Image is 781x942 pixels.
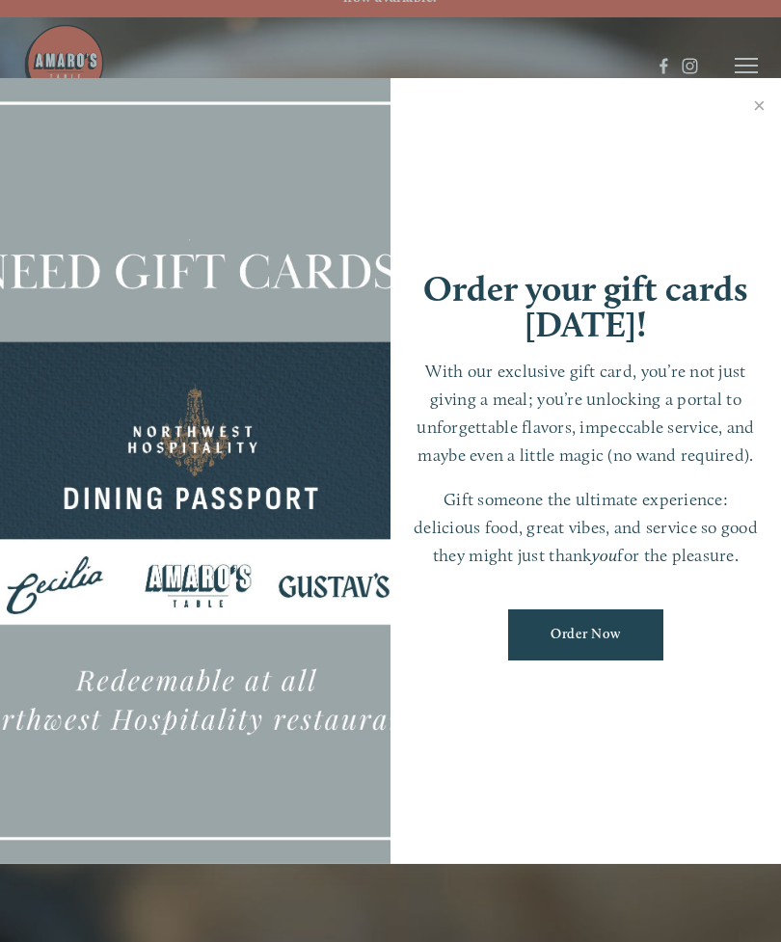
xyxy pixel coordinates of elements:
[741,81,778,135] a: Close
[592,545,618,565] em: you
[410,358,762,469] p: With our exclusive gift card, you’re not just giving a meal; you’re unlocking a portal to unforge...
[410,486,762,569] p: Gift someone the ultimate experience: delicious food, great vibes, and service so good they might...
[508,609,663,660] a: Order Now
[410,271,762,342] h1: Order your gift cards [DATE]!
